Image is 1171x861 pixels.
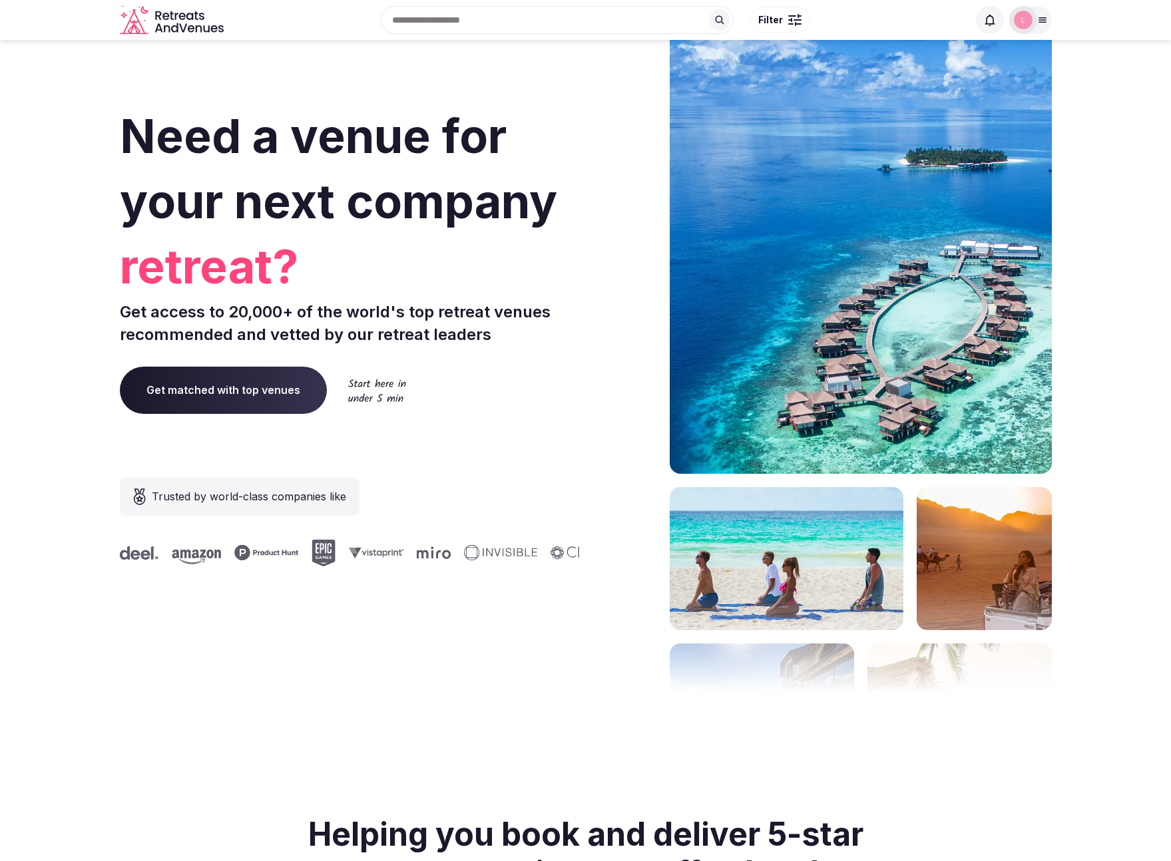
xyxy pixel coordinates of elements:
[152,488,346,504] span: Trusted by world-class companies like
[349,547,403,558] svg: Vistaprint company logo
[670,487,903,630] img: yoga on tropical beach
[348,379,406,402] img: Start here in under 5 min
[120,546,158,560] svg: Deel company logo
[464,545,537,561] svg: Invisible company logo
[120,301,581,345] p: Get access to 20,000+ of the world's top retreat venues recommended and vetted by our retreat lea...
[120,108,557,230] span: Need a venue for your next company
[1014,11,1033,29] img: Luis Mereiles
[917,487,1052,630] img: woman sitting in back of truck with camels
[750,7,810,33] button: Filter
[758,13,783,27] span: Filter
[120,5,226,35] a: Visit the homepage
[417,546,451,559] svg: Miro company logo
[120,234,581,299] span: retreat?
[312,540,336,566] svg: Epic Games company logo
[120,367,327,413] a: Get matched with top venues
[120,5,226,35] svg: Retreats and Venues company logo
